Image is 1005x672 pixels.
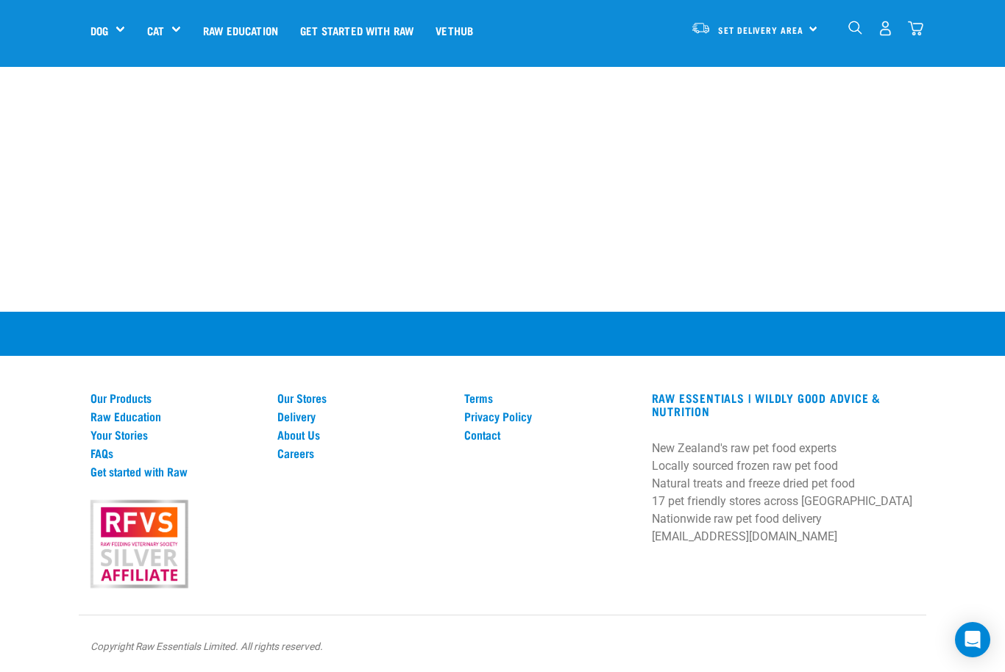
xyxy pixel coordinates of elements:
[464,391,633,404] a: Terms
[718,27,803,32] span: Set Delivery Area
[147,22,164,39] a: Cat
[277,446,447,460] a: Careers
[90,22,108,39] a: Dog
[277,410,447,423] a: Delivery
[277,391,447,404] a: Our Stores
[464,410,633,423] a: Privacy Policy
[652,440,915,546] p: New Zealand's raw pet food experts Locally sourced frozen raw pet food Natural treats and freeze ...
[90,640,323,652] em: Copyright Raw Essentials Limited. All rights reserved.
[425,1,484,60] a: Vethub
[84,498,194,590] img: rfvs.png
[652,391,915,418] h3: RAW ESSENTIALS | Wildly Good Advice & Nutrition
[277,428,447,441] a: About Us
[192,1,289,60] a: Raw Education
[848,21,862,35] img: home-icon-1@2x.png
[90,391,260,404] a: Our Products
[908,21,923,36] img: home-icon@2x.png
[90,465,260,478] a: Get started with Raw
[90,428,260,441] a: Your Stories
[90,446,260,460] a: FAQs
[90,410,260,423] a: Raw Education
[464,428,633,441] a: Contact
[878,21,893,36] img: user.png
[289,1,425,60] a: Get started with Raw
[955,622,990,657] div: Open Intercom Messenger
[691,21,711,35] img: van-moving.png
